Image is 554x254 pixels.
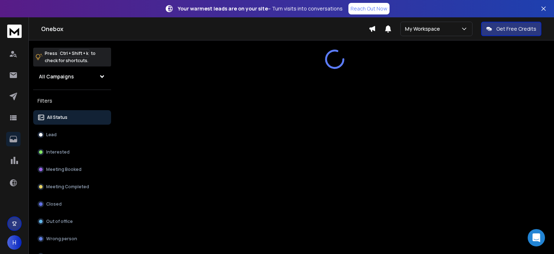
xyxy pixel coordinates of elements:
h1: All Campaigns [39,73,74,80]
p: Lead [46,132,57,138]
p: Interested [46,149,70,155]
button: Meeting Booked [33,162,111,177]
p: Wrong person [46,236,77,242]
button: Get Free Credits [481,22,541,36]
p: Out of office [46,219,73,224]
button: Out of office [33,214,111,229]
p: Meeting Booked [46,167,82,172]
img: logo [7,25,22,38]
span: Ctrl + Shift + k [59,49,89,57]
button: Wrong person [33,232,111,246]
p: Get Free Credits [496,25,536,33]
p: Closed [46,201,62,207]
button: H [7,235,22,250]
button: Closed [33,197,111,211]
button: Meeting Completed [33,180,111,194]
button: All Status [33,110,111,125]
button: All Campaigns [33,69,111,84]
p: All Status [47,115,67,120]
p: – Turn visits into conversations [178,5,343,12]
h3: Filters [33,96,111,106]
h1: Onebox [41,25,369,33]
p: Reach Out Now [351,5,387,12]
button: Lead [33,128,111,142]
strong: Your warmest leads are on your site [178,5,268,12]
p: My Workspace [405,25,443,33]
div: Open Intercom Messenger [528,229,545,246]
p: Press to check for shortcuts. [45,50,96,64]
a: Reach Out Now [348,3,390,14]
button: Interested [33,145,111,159]
p: Meeting Completed [46,184,89,190]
